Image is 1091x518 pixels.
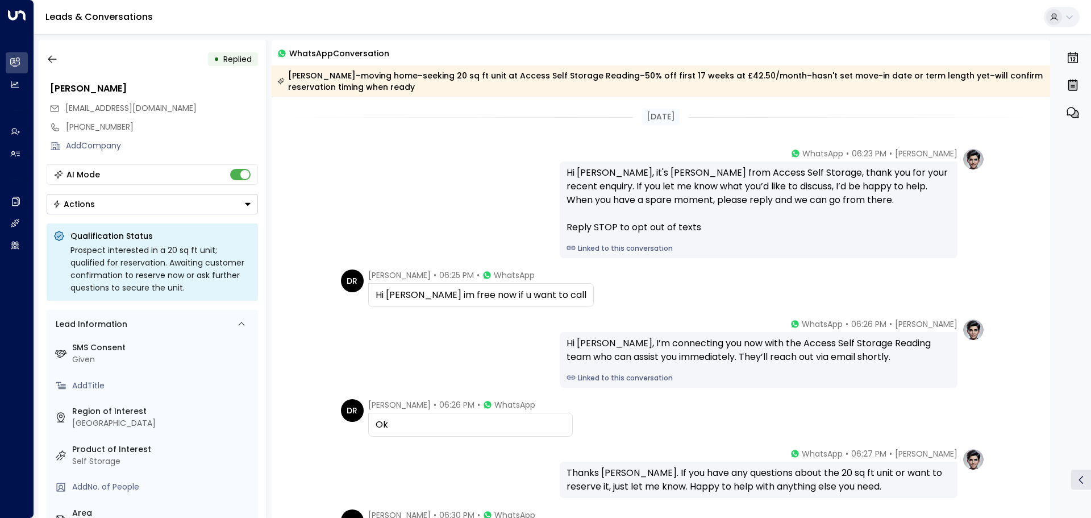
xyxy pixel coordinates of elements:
[962,148,985,171] img: profile-logo.png
[802,448,843,459] span: WhatsApp
[52,318,127,330] div: Lead Information
[846,318,848,330] span: •
[277,70,1044,93] div: [PERSON_NAME]–moving home–seeking 20 sq ft unit at Access Self Storage Reading–50% off first 17 w...
[70,230,251,242] p: Qualification Status
[895,318,957,330] span: [PERSON_NAME]
[341,270,364,292] div: DR
[642,109,680,125] div: [DATE]
[567,337,951,364] div: Hi [PERSON_NAME], I’m connecting you now with the Access Self Storage Reading team who can assist...
[376,418,565,432] div: Ok
[439,399,474,411] span: 06:26 PM
[66,140,258,152] div: AddCompany
[47,194,258,214] div: Button group with a nested menu
[341,399,364,422] div: DR
[45,10,153,23] a: Leads & Conversations
[802,318,843,330] span: WhatsApp
[494,270,535,281] span: WhatsApp
[846,148,849,159] span: •
[376,288,586,302] div: Hi [PERSON_NAME] im free now if u want to call
[477,399,480,411] span: •
[567,243,951,254] a: Linked to this conversation
[889,318,892,330] span: •
[53,199,95,209] div: Actions
[70,244,251,294] div: Prospect interested in a 20 sq ft unit; qualified for reservation. Awaiting customer confirmation...
[895,448,957,459] span: [PERSON_NAME]
[72,417,253,429] div: [GEOGRAPHIC_DATA]
[368,399,431,411] span: [PERSON_NAME]
[434,399,436,411] span: •
[66,121,258,133] div: [PHONE_NUMBER]
[72,481,253,493] div: AddNo. of People
[72,354,253,366] div: Given
[289,47,389,60] span: WhatsApp Conversation
[851,448,886,459] span: 06:27 PM
[851,318,886,330] span: 06:26 PM
[214,49,219,69] div: •
[889,448,892,459] span: •
[846,448,848,459] span: •
[434,270,436,281] span: •
[439,270,474,281] span: 06:25 PM
[567,166,951,234] div: Hi [PERSON_NAME], it's [PERSON_NAME] from Access Self Storage, thank you for your recent enquiry....
[962,318,985,341] img: profile-logo.png
[368,270,431,281] span: [PERSON_NAME]
[895,148,957,159] span: [PERSON_NAME]
[567,466,951,494] div: Thanks [PERSON_NAME]. If you have any questions about the 20 sq ft unit or want to reserve it, ju...
[66,169,100,180] div: AI Mode
[889,148,892,159] span: •
[72,380,253,392] div: AddTitle
[477,270,480,281] span: •
[962,448,985,471] img: profile-logo.png
[567,373,951,383] a: Linked to this conversation
[494,399,535,411] span: WhatsApp
[852,148,886,159] span: 06:23 PM
[223,53,252,65] span: Replied
[47,194,258,214] button: Actions
[72,455,253,467] div: Self Storage
[50,82,258,96] div: [PERSON_NAME]
[65,102,197,114] span: daveroyston53@yahoo.com
[72,444,253,455] label: Product of Interest
[72,405,253,417] label: Region of Interest
[802,148,843,159] span: WhatsApp
[65,102,197,114] span: [EMAIL_ADDRESS][DOMAIN_NAME]
[72,342,253,354] label: SMS Consent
